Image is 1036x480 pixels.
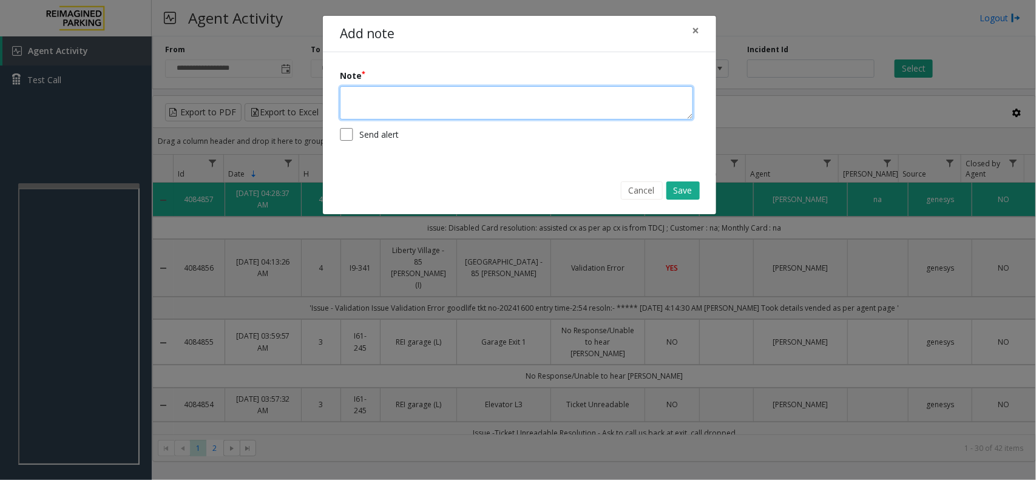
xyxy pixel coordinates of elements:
[692,22,699,39] span: ×
[340,69,365,82] label: Note
[683,16,708,46] button: Close
[666,181,700,200] button: Save
[340,24,394,44] h4: Add note
[359,128,399,141] label: Send alert
[621,181,663,200] button: Cancel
